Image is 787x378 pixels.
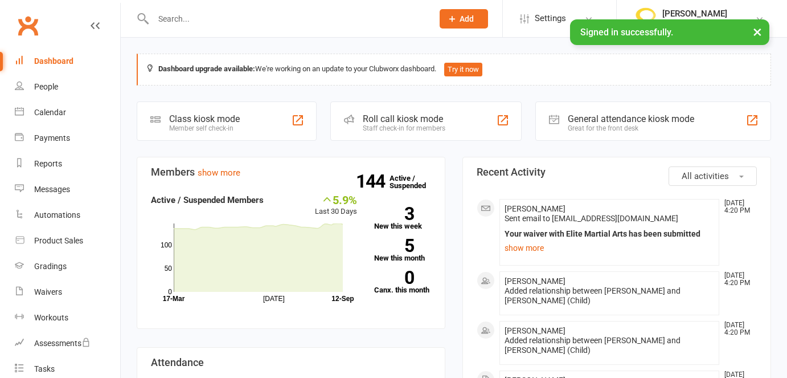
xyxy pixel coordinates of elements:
[169,124,240,132] div: Member self check-in
[719,272,756,287] time: [DATE] 4:20 PM
[151,195,264,205] strong: Active / Suspended Members
[662,9,727,19] div: [PERSON_NAME]
[15,254,120,279] a: Gradings
[15,305,120,331] a: Workouts
[634,7,657,30] img: thumb_image1508806937.png
[15,125,120,151] a: Payments
[34,210,80,220] div: Automations
[374,207,432,230] a: 3New this week
[15,48,120,74] a: Dashboard
[374,239,432,262] a: 5New this month
[505,286,714,306] div: Added relationship between [PERSON_NAME] and [PERSON_NAME] (Child)
[34,236,83,245] div: Product Sales
[15,228,120,254] a: Product Sales
[363,124,445,132] div: Staff check-in for members
[374,271,432,294] a: 0Canx. this month
[15,100,120,125] a: Calendar
[374,205,414,222] strong: 3
[15,177,120,202] a: Messages
[356,173,390,190] strong: 144
[198,168,240,178] a: show more
[150,11,425,27] input: Search...
[15,151,120,177] a: Reports
[505,326,565,335] span: [PERSON_NAME]
[505,204,565,213] span: [PERSON_NAME]
[719,200,756,214] time: [DATE] 4:20 PM
[682,171,729,181] span: All activities
[34,108,66,117] div: Calendar
[34,185,70,194] div: Messages
[34,364,55,373] div: Tasks
[15,74,120,100] a: People
[460,14,474,23] span: Add
[15,331,120,356] a: Assessments
[505,214,678,223] span: Sent email to [EMAIL_ADDRESS][DOMAIN_NAME]
[34,262,67,271] div: Gradings
[34,339,91,348] div: Assessments
[137,54,771,86] div: We're working on an update to your Clubworx dashboard.
[34,133,70,143] div: Payments
[662,19,727,29] div: Elite Martial Arts
[34,56,73,66] div: Dashboard
[315,193,357,218] div: Last 30 Days
[477,166,757,178] h3: Recent Activity
[34,287,62,296] div: Waivers
[151,357,431,368] h3: Attendance
[440,9,488,29] button: Add
[444,63,482,76] button: Try it now
[34,159,62,168] div: Reports
[363,113,445,124] div: Roll call kiosk mode
[14,11,42,40] a: Clubworx
[15,279,120,305] a: Waivers
[374,237,414,254] strong: 5
[34,313,68,322] div: Workouts
[568,124,694,132] div: Great for the front desk
[747,19,768,44] button: ×
[15,202,120,228] a: Automations
[535,6,566,31] span: Settings
[34,82,58,91] div: People
[580,27,673,38] span: Signed in successfully.
[505,240,714,256] a: show more
[669,166,757,186] button: All activities
[568,113,694,124] div: General attendance kiosk mode
[158,64,255,73] strong: Dashboard upgrade available:
[505,229,714,239] div: Your waiver with Elite Martial Arts has been submitted
[374,269,414,286] strong: 0
[390,166,440,198] a: 144Active / Suspended
[719,322,756,336] time: [DATE] 4:20 PM
[505,336,714,355] div: Added relationship between [PERSON_NAME] and [PERSON_NAME] (Child)
[315,193,357,206] div: 5.9%
[505,277,565,286] span: [PERSON_NAME]
[169,113,240,124] div: Class kiosk mode
[151,166,431,178] h3: Members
